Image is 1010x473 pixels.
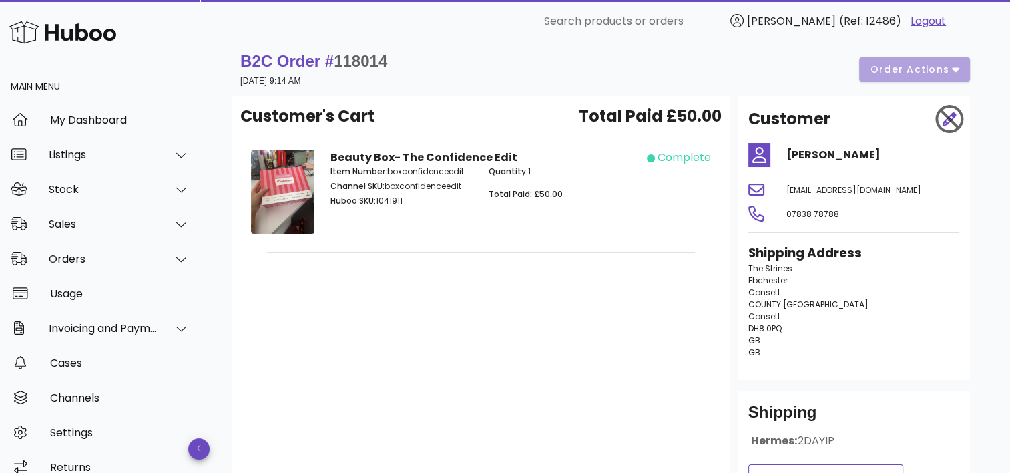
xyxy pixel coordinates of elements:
p: boxconfidenceedit [330,166,473,178]
p: 1041911 [330,195,473,207]
span: 118014 [334,52,387,70]
span: Item Number: [330,166,387,177]
img: Huboo Logo [9,18,116,47]
div: Cases [50,357,190,369]
span: 2DAYIP [797,433,834,448]
span: Total Paid £50.00 [579,104,722,128]
p: 1 [489,166,632,178]
span: DH8 0PQ [748,323,782,334]
div: Invoicing and Payments [49,322,158,335]
strong: B2C Order # [240,52,387,70]
span: Consett [748,287,780,298]
div: Settings [50,426,190,439]
span: COUNTY [GEOGRAPHIC_DATA] [748,299,868,310]
span: GB [748,347,760,358]
span: GB [748,335,760,346]
div: Orders [49,253,158,265]
span: Channel SKU: [330,180,385,192]
span: [PERSON_NAME] [747,13,836,29]
img: Product Image [251,150,314,234]
div: complete [658,150,711,166]
div: Listings [49,148,158,161]
span: Consett [748,311,780,322]
div: Channels [50,391,190,404]
h3: Shipping Address [748,244,959,263]
div: Sales [49,218,158,230]
span: Customer's Cart [240,104,374,128]
a: Logout [911,13,946,29]
span: The Strines [748,263,792,274]
span: (Ref: 12486) [839,13,901,29]
div: Shipping [748,402,959,434]
span: Quantity: [489,166,528,177]
span: 07838 78788 [786,208,838,220]
div: Hermes: [748,434,959,459]
span: [EMAIL_ADDRESS][DOMAIN_NAME] [786,184,921,196]
div: Usage [50,287,190,300]
strong: Beauty Box- The Confidence Edit [330,150,517,165]
div: My Dashboard [50,114,190,126]
p: boxconfidenceedit [330,180,473,192]
span: Huboo SKU: [330,195,376,206]
span: Total Paid: £50.00 [489,188,563,200]
div: Stock [49,183,158,196]
small: [DATE] 9:14 AM [240,76,301,86]
h4: [PERSON_NAME] [786,147,959,163]
span: Ebchester [748,275,788,286]
h2: Customer [748,107,830,131]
